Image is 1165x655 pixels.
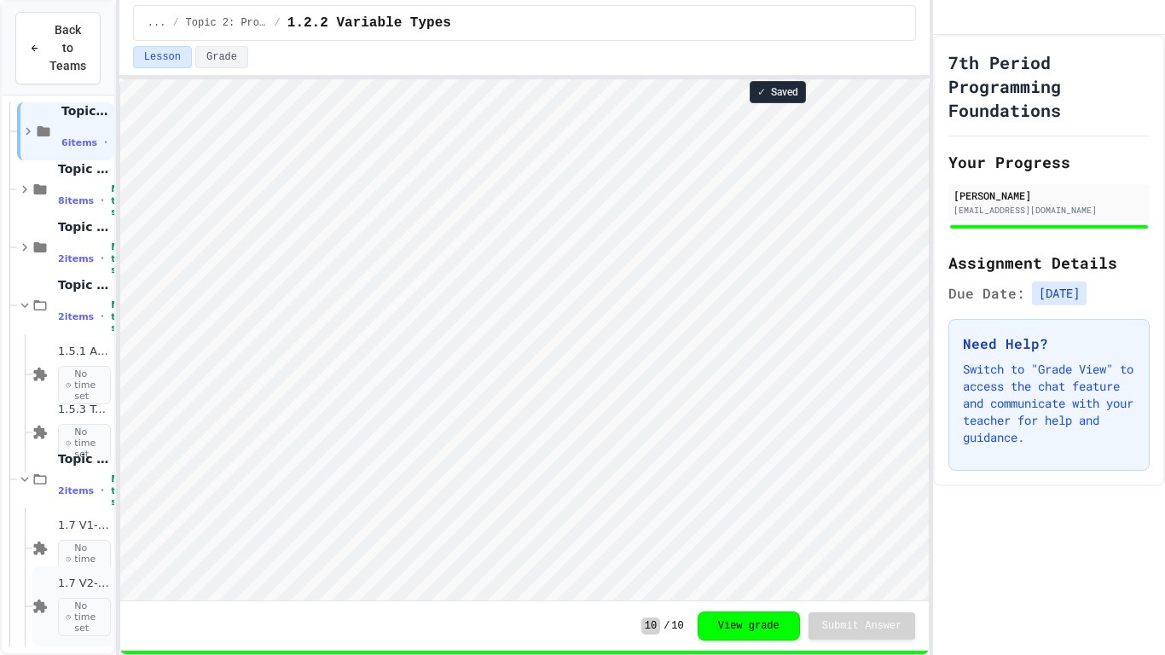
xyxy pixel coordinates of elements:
[58,577,111,591] span: 1.7 V2- IceCream Machine Project
[1032,281,1087,305] span: [DATE]
[111,299,135,333] span: No time set
[948,150,1150,174] h2: Your Progress
[58,451,111,467] span: Topic 7: Designing & Simulating Solutions
[58,253,94,264] span: 2 items
[58,540,111,579] span: No time set
[287,13,451,33] span: 1.2.2 Variable Types
[101,252,104,265] span: •
[58,277,111,293] span: Topic 5: APIs & Libraries
[148,16,166,30] span: ...
[58,424,111,463] span: No time set
[822,619,902,633] span: Submit Answer
[111,241,135,275] span: No time set
[664,619,669,633] span: /
[15,12,101,84] button: Back to Teams
[133,46,192,68] button: Lesson
[671,619,683,633] span: 10
[698,612,800,641] button: View grade
[953,188,1145,203] div: [PERSON_NAME]
[58,161,111,177] span: Topic 3: Pattern Recognition and Abstraction
[948,283,1025,304] span: Due Date:
[195,46,248,68] button: Grade
[948,251,1150,275] h2: Assignment Details
[172,16,178,30] span: /
[58,366,111,405] span: No time set
[58,219,111,235] span: Topic 4: Search/Sort Algorithims & Algorithimic Efficency
[58,311,94,322] span: 2 items
[641,617,660,635] span: 10
[186,16,268,30] span: Topic 2: Problem Decomposition and Logic Structures
[963,333,1135,354] h3: Need Help?
[61,103,111,119] span: Topic 2: Problem Decomposition and Logic Structures
[111,473,135,507] span: No time set
[58,519,111,533] span: 1.7 V1- IceCream Machine Project
[953,204,1145,217] div: [EMAIL_ADDRESS][DOMAIN_NAME]
[101,194,104,207] span: •
[58,195,94,206] span: 8 items
[963,361,1135,446] p: Switch to "Grade View" to access the chat feature and communicate with your teacher for help and ...
[757,85,766,99] span: ✓
[104,136,107,149] span: •
[111,183,135,217] span: No time set
[809,612,916,640] button: Submit Answer
[58,403,111,417] span: 1.5.3 Task 1 or 2 Selection
[49,21,86,75] span: Back to Teams
[58,598,111,637] span: No time set
[275,16,281,30] span: /
[58,485,94,496] span: 2 items
[61,137,97,148] span: 6 items
[771,85,798,99] span: Saved
[101,310,104,323] span: •
[101,484,104,497] span: •
[948,50,1150,122] h1: 7th Period Programming Foundations
[120,79,930,600] iframe: Snap! Programming Environment
[58,345,111,359] span: 1.5.1 APIs/Libraries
